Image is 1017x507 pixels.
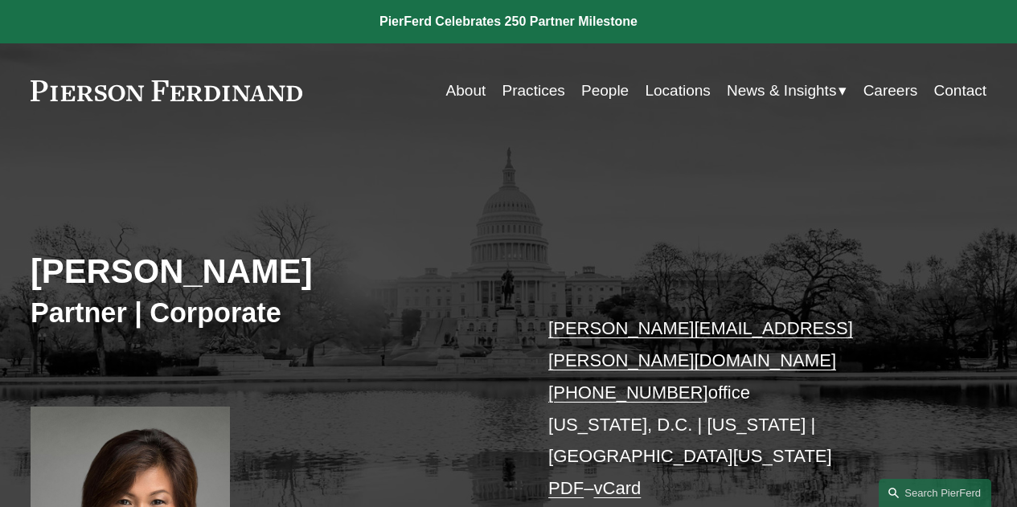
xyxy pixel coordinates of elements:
[581,76,629,106] a: People
[446,76,486,106] a: About
[863,76,918,106] a: Careers
[548,318,853,370] a: [PERSON_NAME][EMAIL_ADDRESS][PERSON_NAME][DOMAIN_NAME]
[548,478,584,498] a: PDF
[727,77,836,104] span: News & Insights
[548,382,708,403] a: [PHONE_NUMBER]
[31,251,509,292] h2: [PERSON_NAME]
[727,76,847,106] a: folder dropdown
[31,296,509,329] h3: Partner | Corporate
[593,478,641,498] a: vCard
[502,76,565,106] a: Practices
[879,479,991,507] a: Search this site
[645,76,710,106] a: Locations
[548,313,946,504] p: office [US_STATE], D.C. | [US_STATE] | [GEOGRAPHIC_DATA][US_STATE] –
[934,76,987,106] a: Contact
